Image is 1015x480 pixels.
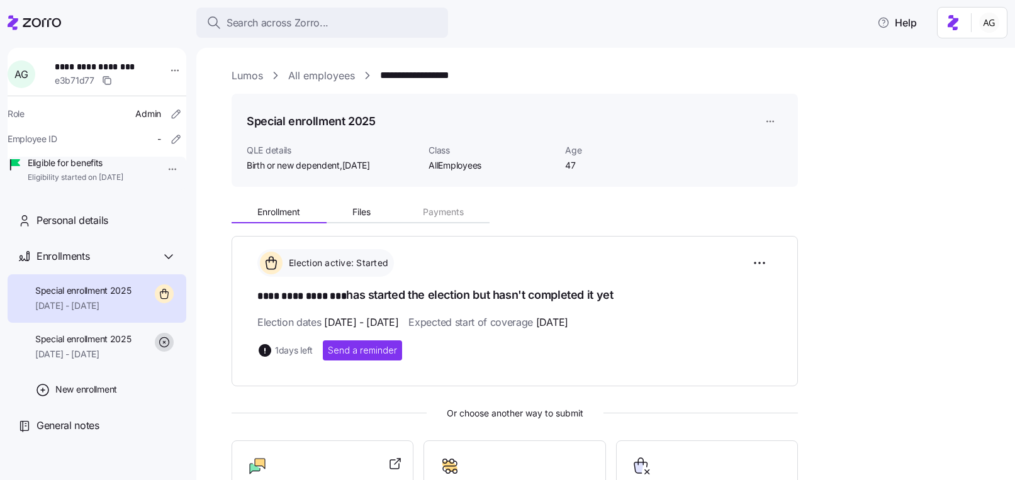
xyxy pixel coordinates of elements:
[423,208,464,216] span: Payments
[247,113,376,129] h1: Special enrollment 2025
[36,213,108,228] span: Personal details
[257,208,300,216] span: Enrollment
[257,315,398,330] span: Election dates
[157,133,161,145] span: -
[8,133,57,145] span: Employee ID
[565,144,692,157] span: Age
[285,257,388,269] span: Election active: Started
[247,144,418,157] span: QLE details
[35,299,132,312] span: [DATE] - [DATE]
[323,340,402,360] button: Send a reminder
[536,315,568,330] span: [DATE]
[36,248,89,264] span: Enrollments
[232,406,798,420] span: Or choose another way to submit
[36,418,99,433] span: General notes
[135,108,161,120] span: Admin
[429,159,555,172] span: AllEmployees
[328,344,397,357] span: Send a reminder
[55,74,94,87] span: e3b71d77
[28,157,123,169] span: Eligible for benefits
[342,159,370,172] span: [DATE]
[14,69,28,79] span: A G
[35,348,132,360] span: [DATE] - [DATE]
[8,108,25,120] span: Role
[429,144,555,157] span: Class
[867,10,927,35] button: Help
[55,383,117,396] span: New enrollment
[352,208,371,216] span: Files
[28,172,123,183] span: Eligibility started on [DATE]
[35,333,132,345] span: Special enrollment 2025
[979,13,999,33] img: 5fc55c57e0610270ad857448bea2f2d5
[196,8,448,38] button: Search across Zorro...
[288,68,355,84] a: All employees
[324,315,398,330] span: [DATE] - [DATE]
[247,159,370,172] span: Birth or new dependent ,
[232,68,263,84] a: Lumos
[35,284,132,297] span: Special enrollment 2025
[877,15,917,30] span: Help
[227,15,328,31] span: Search across Zorro...
[565,159,692,172] span: 47
[275,344,313,357] span: 1 days left
[257,287,772,304] h1: has started the election but hasn't completed it yet
[408,315,568,330] span: Expected start of coverage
